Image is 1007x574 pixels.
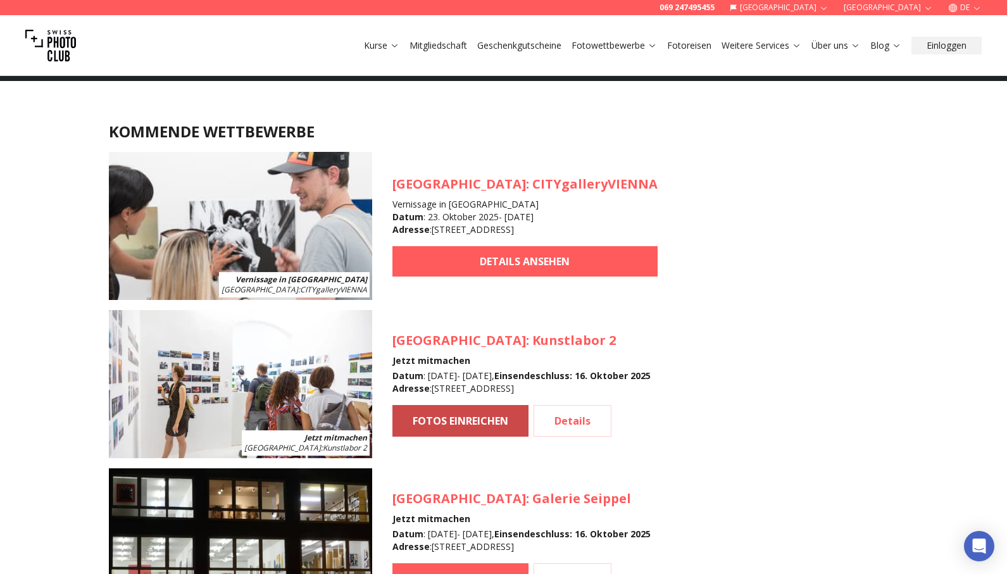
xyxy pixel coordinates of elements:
b: Adresse [392,223,430,235]
span: : CITYgalleryVIENNA [222,284,367,295]
b: Datum [392,211,423,223]
div: : 23. Oktober 2025 - [DATE] : [STREET_ADDRESS] [392,211,658,236]
img: SPC Photo Awards MÜNCHEN November 2025 [109,310,372,458]
button: Über uns [806,37,865,54]
b: Datum [392,370,423,382]
img: Swiss photo club [25,20,76,71]
a: Mitgliedschaft [410,39,467,52]
a: Fotowettbewerbe [572,39,657,52]
span: [GEOGRAPHIC_DATA] [244,442,321,453]
button: Mitgliedschaft [404,37,472,54]
div: : [DATE] - [DATE] , : [STREET_ADDRESS] [392,528,651,553]
b: Vernissage in [GEOGRAPHIC_DATA] [235,274,367,285]
span: : Kunstlabor 2 [244,442,367,453]
b: Einsendeschluss : 16. Oktober 2025 [494,370,651,382]
h2: KOMMENDE WETTBEWERBE [109,122,899,142]
button: Fotowettbewerbe [566,37,662,54]
h3: : Kunstlabor 2 [392,332,651,349]
button: Geschenkgutscheine [472,37,566,54]
a: DETAILS ANSEHEN [392,246,658,277]
b: Adresse [392,540,430,552]
a: Kurse [364,39,399,52]
span: [GEOGRAPHIC_DATA] [392,332,526,349]
b: Datum [392,528,423,540]
div: : [DATE] - [DATE] , : [STREET_ADDRESS] [392,370,651,395]
a: FOTOS EINREICHEN [392,405,529,437]
h3: : Galerie Seippel [392,490,651,508]
span: [GEOGRAPHIC_DATA] [392,175,526,192]
a: Geschenkgutscheine [477,39,561,52]
button: Blog [865,37,906,54]
a: Fotoreisen [667,39,711,52]
span: [GEOGRAPHIC_DATA] [392,490,526,507]
button: Fotoreisen [662,37,716,54]
button: Kurse [359,37,404,54]
a: Blog [870,39,901,52]
button: Einloggen [911,37,982,54]
div: Open Intercom Messenger [964,531,994,561]
button: Weitere Services [716,37,806,54]
b: Jetzt mitmachen [304,432,367,443]
a: 069 247495455 [660,3,715,13]
a: Weitere Services [722,39,801,52]
h3: : CITYgalleryVIENNA [392,175,658,193]
a: Über uns [811,39,860,52]
img: SPC Photo Awards WIEN Oktober 2025 [109,152,372,300]
h4: Jetzt mitmachen [392,513,651,525]
b: Einsendeschluss : 16. Oktober 2025 [494,528,651,540]
h4: Vernissage in [GEOGRAPHIC_DATA] [392,198,658,211]
a: Details [534,405,611,437]
h4: Jetzt mitmachen [392,354,651,367]
b: Adresse [392,382,430,394]
span: [GEOGRAPHIC_DATA] [222,284,298,295]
